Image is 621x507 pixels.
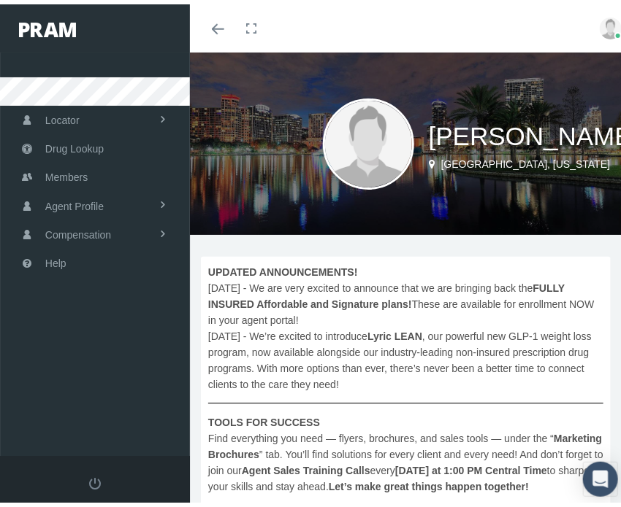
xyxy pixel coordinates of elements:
b: [DATE] at 1:00 PM Central Time [395,460,547,472]
span: Drug Lookup [45,131,104,158]
div: Open Intercom Messenger [583,457,618,492]
span: Members [45,159,88,187]
span: [DATE] - We are very excited to announce that we are bringing back the These are available for en... [208,260,603,490]
b: Let’s make great things happen together! [329,476,529,488]
b: Lyric LEAN [367,326,422,338]
b: Agent Sales Training Calls [242,460,370,472]
span: Compensation [45,217,111,244]
b: UPDATED ANNOUNCEMENTS! [208,262,358,274]
span: Help [45,245,66,273]
span: Locator [45,102,80,130]
b: TOOLS FOR SUCCESS [208,412,320,424]
span: Agent Profile [45,188,104,216]
img: PRAM_20_x_78.png [19,18,76,33]
img: user-placeholder.jpg [323,94,414,185]
span: [GEOGRAPHIC_DATA], [US_STATE] [441,154,611,166]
